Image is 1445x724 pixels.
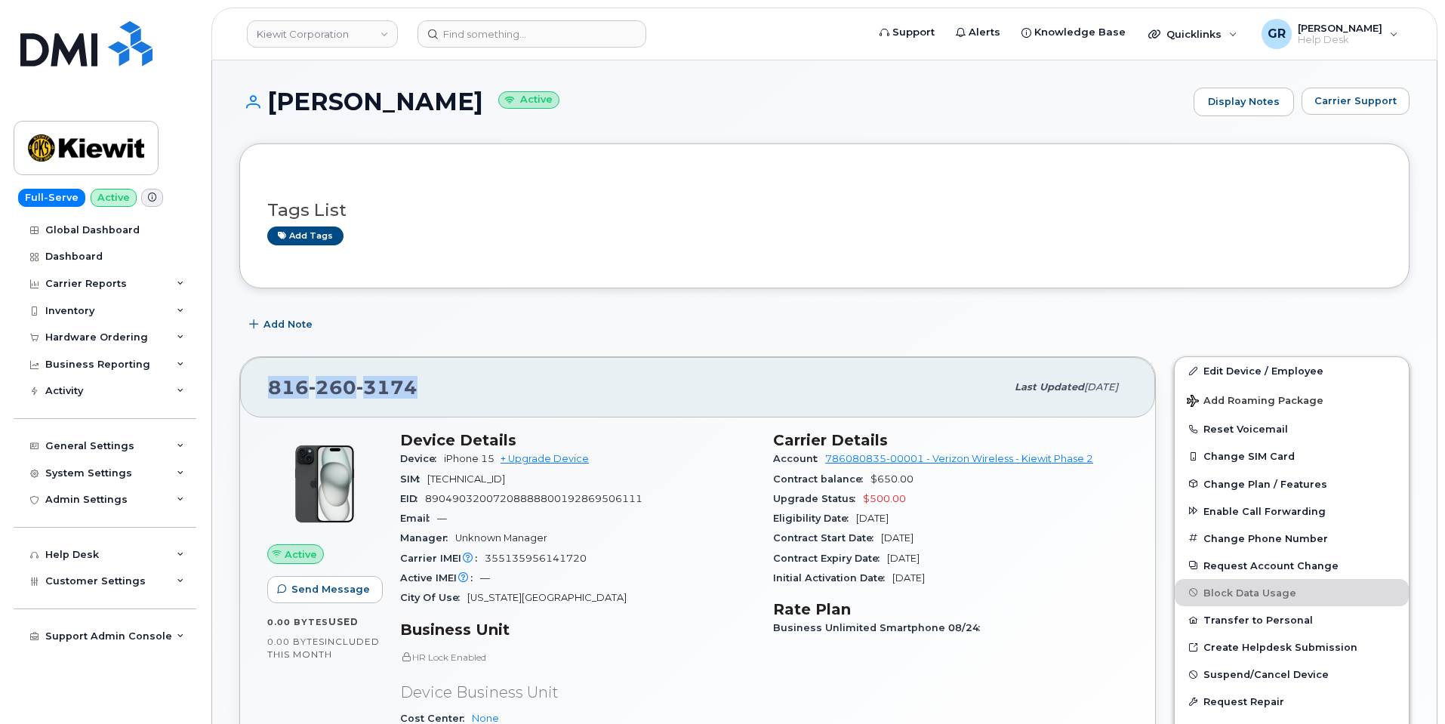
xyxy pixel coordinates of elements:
[268,376,417,399] span: 816
[1084,381,1118,393] span: [DATE]
[1175,661,1409,688] button: Suspend/Cancel Device
[400,532,455,544] span: Manager
[1187,395,1323,409] span: Add Roaming Package
[887,553,920,564] span: [DATE]
[467,592,627,603] span: [US_STATE][GEOGRAPHIC_DATA]
[773,513,856,524] span: Eligibility Date
[455,532,547,544] span: Unknown Manager
[285,547,317,562] span: Active
[773,553,887,564] span: Contract Expiry Date
[773,473,870,485] span: Contract balance
[400,431,755,449] h3: Device Details
[501,453,589,464] a: + Upgrade Device
[1302,88,1410,115] button: Carrier Support
[400,513,437,524] span: Email
[485,553,587,564] span: 355135956141720
[1203,505,1326,516] span: Enable Call Forwarding
[1175,357,1409,384] a: Edit Device / Employee
[773,532,881,544] span: Contract Start Date
[480,572,490,584] span: —
[825,453,1093,464] a: 786080835-00001 - Verizon Wireless - Kiewit Phase 2
[773,622,987,633] span: Business Unlimited Smartphone 08/24
[400,621,755,639] h3: Business Unit
[1175,606,1409,633] button: Transfer to Personal
[437,513,447,524] span: —
[1379,658,1434,713] iframe: Messenger Launcher
[498,91,559,109] small: Active
[773,600,1128,618] h3: Rate Plan
[863,493,906,504] span: $500.00
[263,317,313,331] span: Add Note
[1175,633,1409,661] a: Create Helpdesk Submission
[267,636,325,647] span: 0.00 Bytes
[400,572,480,584] span: Active IMEI
[400,453,444,464] span: Device
[1314,94,1397,108] span: Carrier Support
[328,616,359,627] span: used
[1175,442,1409,470] button: Change SIM Card
[1175,498,1409,525] button: Enable Call Forwarding
[1175,384,1409,415] button: Add Roaming Package
[773,431,1128,449] h3: Carrier Details
[267,576,383,603] button: Send Message
[1015,381,1084,393] span: Last updated
[400,682,755,704] p: Device Business Unit
[267,201,1382,220] h3: Tags List
[1175,525,1409,552] button: Change Phone Number
[773,453,825,464] span: Account
[856,513,889,524] span: [DATE]
[892,572,925,584] span: [DATE]
[1175,579,1409,606] button: Block Data Usage
[472,713,499,724] a: None
[427,473,505,485] span: [TECHNICAL_ID]
[239,88,1186,115] h1: [PERSON_NAME]
[1203,669,1329,680] span: Suspend/Cancel Device
[267,617,328,627] span: 0.00 Bytes
[773,572,892,584] span: Initial Activation Date
[279,439,370,529] img: iPhone_15_Black.png
[1194,88,1294,116] a: Display Notes
[425,493,642,504] span: 89049032007208888800192869506111
[870,473,914,485] span: $650.00
[291,582,370,596] span: Send Message
[400,592,467,603] span: City Of Use
[1175,415,1409,442] button: Reset Voicemail
[1175,470,1409,498] button: Change Plan / Features
[356,376,417,399] span: 3174
[400,651,755,664] p: HR Lock Enabled
[267,226,344,245] a: Add tags
[400,713,472,724] span: Cost Center
[400,493,425,504] span: EID
[400,473,427,485] span: SIM
[1175,552,1409,579] button: Request Account Change
[309,376,356,399] span: 260
[881,532,914,544] span: [DATE]
[239,311,325,338] button: Add Note
[773,493,863,504] span: Upgrade Status
[444,453,495,464] span: iPhone 15
[1203,478,1327,489] span: Change Plan / Features
[400,553,485,564] span: Carrier IMEI
[1175,688,1409,715] button: Request Repair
